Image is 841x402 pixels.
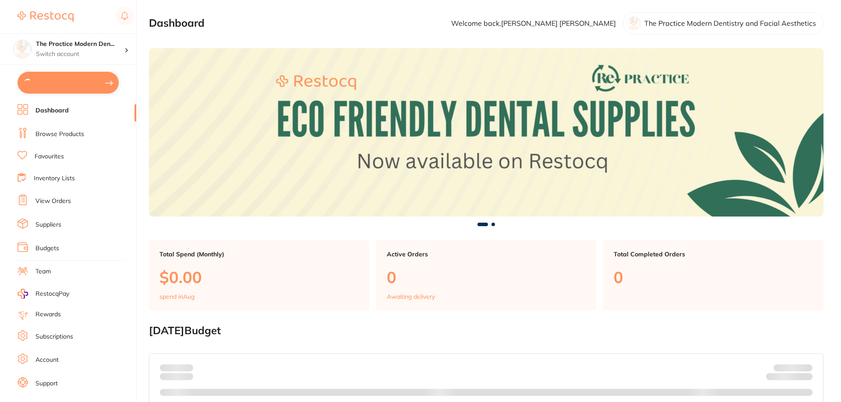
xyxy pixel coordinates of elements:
p: Active Orders [387,251,586,258]
a: Budgets [35,244,59,253]
a: Restocq Logo [18,7,74,27]
p: month [160,371,193,382]
strong: $0.00 [178,364,193,372]
a: Inventory Lists [34,174,75,183]
h4: The Practice Modern Dentistry and Facial Aesthetics [36,40,124,49]
img: RestocqPay [18,289,28,299]
a: Total Completed Orders0 [603,240,823,311]
h2: Dashboard [149,17,205,29]
a: Support [35,379,58,388]
p: Remaining: [766,371,813,382]
a: Browse Products [35,130,84,139]
a: RestocqPay [18,289,69,299]
a: Suppliers [35,220,61,229]
p: 0 [614,268,813,286]
strong: $0.00 [797,374,813,382]
strong: $NaN [795,364,813,372]
p: 0 [387,268,586,286]
p: Budget: [774,364,813,371]
img: The Practice Modern Dentistry and Facial Aesthetics [14,40,31,58]
p: Awaiting delivery [387,293,435,300]
span: RestocqPay [35,290,69,298]
a: Favourites [35,152,64,161]
p: Switch account [36,50,124,59]
img: Dashboard [149,48,823,217]
p: The Practice Modern Dentistry and Facial Aesthetics [644,19,816,27]
a: Account [35,356,59,364]
p: Total Completed Orders [614,251,813,258]
a: Dashboard [35,106,69,115]
a: Total Spend (Monthly)$0.00spend inAug [149,240,369,311]
a: Rewards [35,310,61,319]
a: Active Orders0Awaiting delivery [376,240,597,311]
a: Team [35,267,51,276]
h2: [DATE] Budget [149,325,823,337]
img: Restocq Logo [18,11,74,22]
p: $0.00 [159,268,359,286]
p: Total Spend (Monthly) [159,251,359,258]
a: View Orders [35,197,71,206]
p: spend in Aug [159,293,194,300]
p: Welcome back, [PERSON_NAME] [PERSON_NAME] [451,19,616,27]
p: Spent: [160,364,193,371]
a: Subscriptions [35,332,73,341]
